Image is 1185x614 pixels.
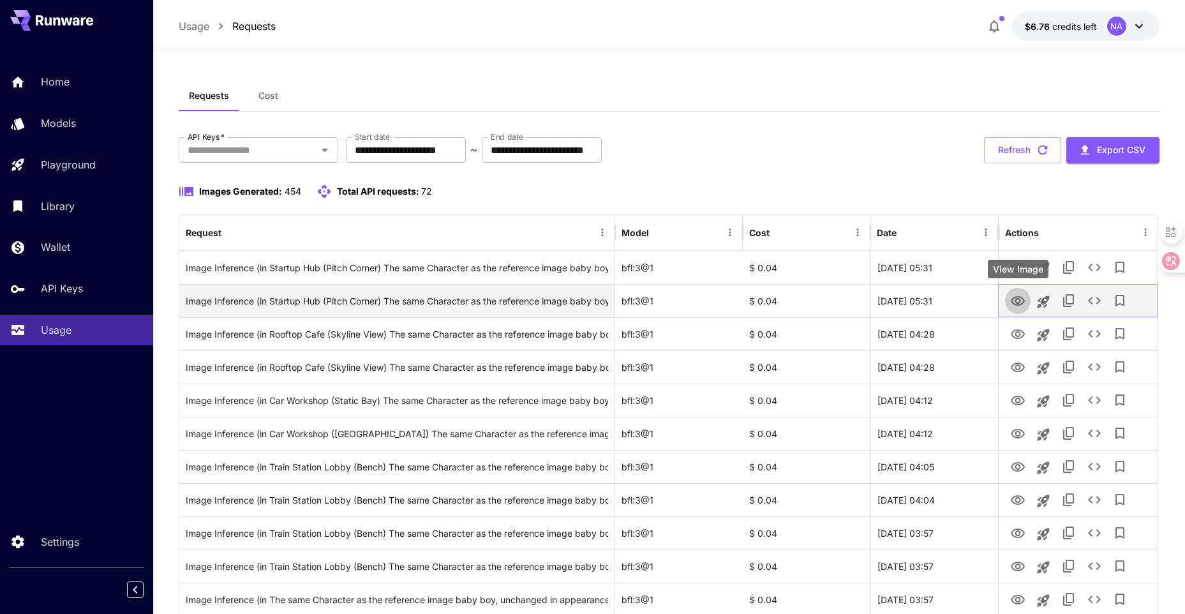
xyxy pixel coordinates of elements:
button: Copy TaskUUID [1056,321,1082,347]
p: Home [41,74,70,89]
div: Cost [749,227,770,238]
button: See details [1082,321,1107,347]
button: Sort [771,223,789,241]
button: Sort [650,223,668,241]
button: Copy TaskUUID [1056,520,1082,546]
button: Menu [849,223,867,241]
div: $ 0.04 [743,284,870,317]
span: 454 [285,186,301,197]
button: Add to library [1107,454,1133,479]
p: Requests [232,19,276,34]
button: Launch in playground [1031,389,1056,414]
div: Click to copy prompt [186,351,608,384]
button: Collapse sidebar [127,581,144,598]
button: Copy TaskUUID [1056,553,1082,579]
button: View Image [1005,553,1031,579]
button: See details [1082,421,1107,446]
button: Add to library [1107,288,1133,313]
div: 31 Aug, 2025 04:12 [870,417,998,450]
span: Total API requests: [337,186,419,197]
div: View Image [988,260,1048,278]
button: Add to library [1107,587,1133,612]
button: Menu [721,223,739,241]
button: Copy TaskUUID [1056,587,1082,612]
button: Launch in playground [1031,521,1056,547]
button: View Image [1005,486,1031,513]
button: Launch in playground [1031,588,1056,613]
div: 31 Aug, 2025 04:05 [870,450,998,483]
button: Copy TaskUUID [1056,421,1082,446]
button: View Image [1005,287,1031,313]
div: $ 0.04 [743,350,870,384]
button: Add to library [1107,487,1133,513]
button: Add to library [1107,255,1133,280]
button: Launch in playground [1031,488,1056,514]
button: View Image [1005,320,1031,347]
button: View Image [1005,387,1031,413]
button: Refresh [984,137,1061,163]
button: View Image [1005,520,1031,546]
button: Open [316,141,334,159]
div: Click to copy prompt [186,285,608,317]
label: Start date [355,131,390,142]
div: Click to copy prompt [186,484,608,516]
button: View Image [1005,586,1031,612]
span: 72 [421,186,432,197]
button: Menu [977,223,995,241]
span: Requests [189,90,229,101]
a: Usage [179,19,209,34]
button: Copy TaskUUID [1056,387,1082,413]
div: $ 0.04 [743,317,870,350]
button: View Image [1005,254,1031,280]
button: View Image [1005,354,1031,380]
div: NA [1107,17,1126,36]
div: Click to copy prompt [186,451,608,483]
button: Copy TaskUUID [1056,487,1082,513]
div: 31 Aug, 2025 05:31 [870,251,998,284]
button: Launch in playground [1031,289,1056,315]
button: Add to library [1107,520,1133,546]
button: See details [1082,553,1107,579]
div: Click to copy prompt [186,550,608,583]
button: Add to library [1107,553,1133,579]
div: 31 Aug, 2025 03:57 [870,516,998,550]
div: $6.75526 [1025,20,1097,33]
span: credits left [1052,21,1097,32]
button: See details [1082,255,1107,280]
button: Sort [223,223,241,241]
button: See details [1082,587,1107,612]
div: bfl:3@1 [615,516,743,550]
button: See details [1082,520,1107,546]
button: Launch in playground [1031,455,1056,481]
span: Images Generated: [199,186,282,197]
div: Click to copy prompt [186,384,608,417]
div: $ 0.04 [743,450,870,483]
label: API Keys [188,131,225,142]
button: Launch in playground [1031,422,1056,447]
p: Usage [41,322,71,338]
button: Add to library [1107,354,1133,380]
button: Export CSV [1066,137,1159,163]
div: 31 Aug, 2025 04:04 [870,483,998,516]
div: Date [877,227,897,238]
div: $ 0.04 [743,384,870,417]
p: Settings [41,534,79,550]
div: Actions [1005,227,1039,238]
button: View Image [1005,453,1031,479]
div: Collapse sidebar [137,578,153,601]
button: Add to library [1107,421,1133,446]
div: $ 0.04 [743,251,870,284]
div: Click to copy prompt [186,517,608,550]
div: 31 Aug, 2025 04:28 [870,350,998,384]
div: bfl:3@1 [615,251,743,284]
button: Add to library [1107,387,1133,413]
p: ~ [470,142,477,158]
div: Request [186,227,221,238]
button: See details [1082,487,1107,513]
button: Menu [593,223,611,241]
button: See details [1082,387,1107,413]
button: $6.75526NA [1012,11,1159,41]
div: bfl:3@1 [615,483,743,516]
button: See details [1082,354,1107,380]
button: Copy TaskUUID [1056,255,1082,280]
